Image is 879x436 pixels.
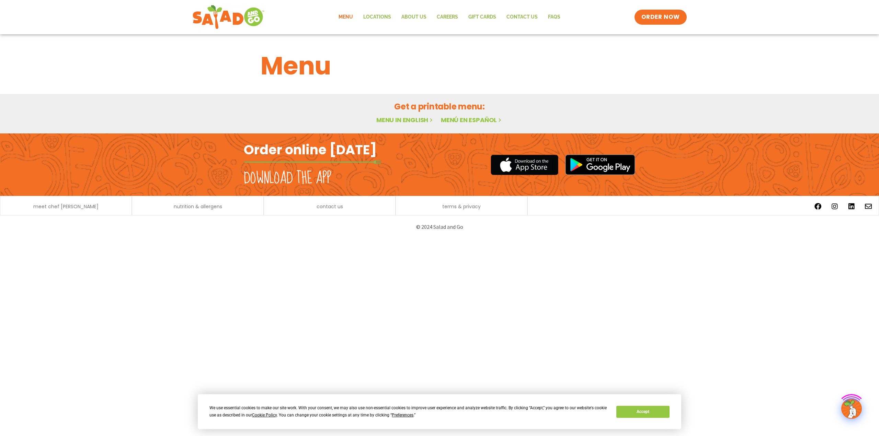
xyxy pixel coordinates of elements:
[244,169,331,188] h2: Download the app
[261,47,618,84] h1: Menu
[501,9,543,25] a: Contact Us
[635,10,687,25] a: ORDER NOW
[209,404,608,419] div: We use essential cookies to make our site work. With your consent, we may also use non-essential ...
[317,204,343,209] a: contact us
[441,116,503,124] a: Menú en español
[432,9,463,25] a: Careers
[543,9,566,25] a: FAQs
[33,204,99,209] a: meet chef [PERSON_NAME]
[616,406,669,418] button: Accept
[396,9,432,25] a: About Us
[192,3,265,31] img: new-SAG-logo-768×292
[491,154,558,176] img: appstore
[565,154,635,175] img: google_play
[358,9,396,25] a: Locations
[442,204,481,209] a: terms & privacy
[252,413,277,417] span: Cookie Policy
[463,9,501,25] a: GIFT CARDS
[244,141,377,158] h2: Order online [DATE]
[333,9,358,25] a: Menu
[392,413,413,417] span: Preferences
[333,9,566,25] nav: Menu
[376,116,434,124] a: Menu in English
[247,222,632,232] p: © 2024 Salad and Go
[174,204,222,209] a: nutrition & allergens
[244,160,381,164] img: fork
[198,394,681,429] div: Cookie Consent Prompt
[641,13,680,21] span: ORDER NOW
[261,101,618,113] h2: Get a printable menu:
